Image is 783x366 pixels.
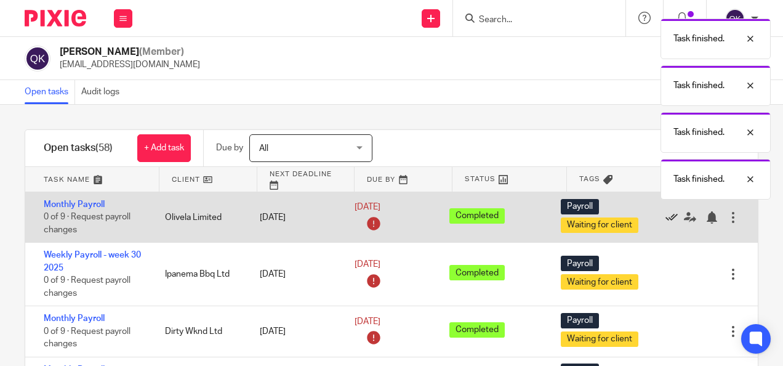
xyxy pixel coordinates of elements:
[355,317,380,326] span: [DATE]
[561,199,599,214] span: Payroll
[247,319,342,344] div: [DATE]
[44,213,130,235] span: 0 of 9 · Request payroll changes
[355,260,380,269] span: [DATE]
[139,47,184,57] span: (Member)
[216,142,243,154] p: Due by
[449,322,505,338] span: Completed
[561,274,638,290] span: Waiting for client
[673,126,725,139] p: Task finished.
[25,10,86,26] img: Pixie
[561,218,638,233] span: Waiting for client
[673,79,725,92] p: Task finished.
[153,319,247,344] div: Dirty Wknd Ltd
[44,314,105,323] a: Monthly Payroll
[561,313,599,328] span: Payroll
[153,262,247,287] div: Ipanema Bbq Ltd
[449,265,505,280] span: Completed
[25,46,50,71] img: svg%3E
[449,208,505,224] span: Completed
[259,144,268,153] span: All
[44,251,141,272] a: Weekly Payroll - week 30 2025
[673,33,725,45] p: Task finished.
[137,134,191,162] a: + Add task
[44,276,130,298] span: 0 of 9 · Request payroll changes
[153,205,247,230] div: Olivela Limited
[81,80,126,104] a: Audit logs
[44,200,105,209] a: Monthly Payroll
[247,205,342,230] div: [DATE]
[44,327,130,349] span: 0 of 9 · Request payroll changes
[725,9,745,28] img: svg%3E
[60,59,200,71] p: [EMAIL_ADDRESS][DOMAIN_NAME]
[561,331,638,347] span: Waiting for client
[60,46,200,59] h2: [PERSON_NAME]
[25,80,75,104] a: Open tasks
[665,211,684,224] a: Mark as done
[95,143,113,153] span: (58)
[247,262,342,287] div: [DATE]
[355,203,380,212] span: [DATE]
[44,142,113,155] h1: Open tasks
[673,173,725,185] p: Task finished.
[561,256,599,271] span: Payroll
